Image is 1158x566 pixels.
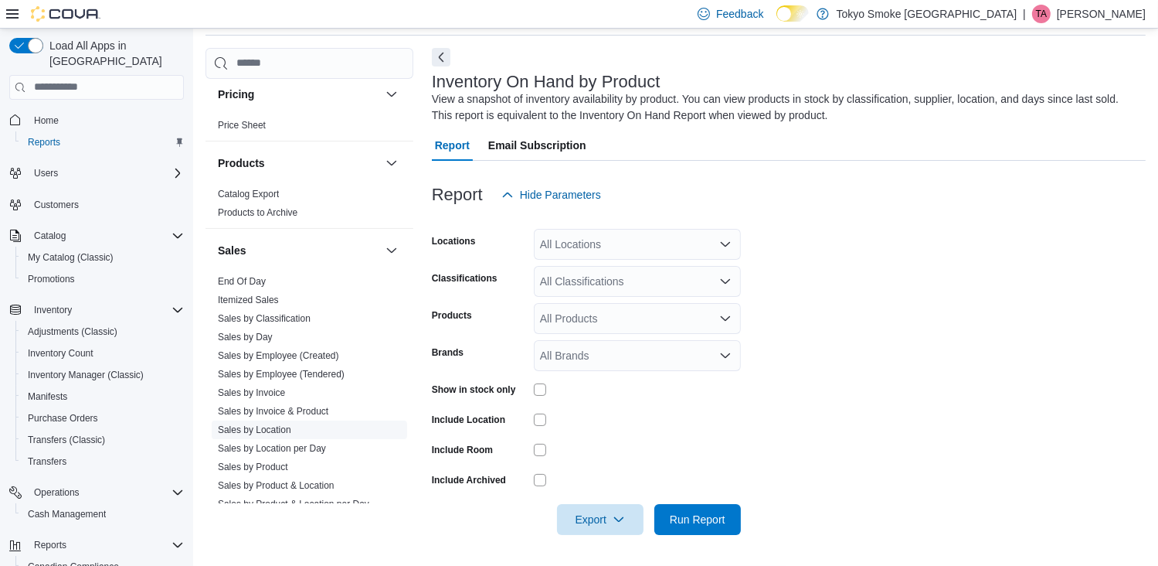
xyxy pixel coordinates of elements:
span: Sales by Classification [218,312,311,325]
a: Sales by Employee (Created) [218,350,339,361]
img: Cova [31,6,100,22]
span: Export [566,504,634,535]
h3: Report [432,186,483,204]
button: Inventory [3,299,190,321]
button: Catalog [28,227,72,245]
a: Adjustments (Classic) [22,322,124,341]
span: Home [28,111,184,130]
span: Purchase Orders [22,409,184,428]
label: Products [432,309,472,322]
button: Reports [28,536,73,554]
a: Cash Management [22,505,112,523]
span: Promotions [22,270,184,288]
button: Users [3,162,190,184]
button: Home [3,109,190,131]
p: Tokyo Smoke [GEOGRAPHIC_DATA] [837,5,1017,23]
a: Sales by Location [218,424,291,435]
button: Cash Management [15,503,190,525]
button: Next [432,48,450,66]
span: Inventory Count [22,344,184,363]
button: Export [557,504,644,535]
button: Sales [382,241,401,260]
a: Products to Archive [218,207,297,218]
input: Dark Mode [776,5,809,22]
span: Operations [34,486,80,499]
span: Catalog [34,230,66,242]
span: Promotions [28,273,75,285]
button: Open list of options [719,312,732,325]
a: Sales by Invoice & Product [218,406,328,417]
a: Sales by Location per Day [218,443,326,454]
button: Hide Parameters [495,179,607,210]
span: Reports [34,539,66,551]
span: Transfers [22,452,184,471]
h3: Sales [218,243,246,258]
span: Transfers [28,455,66,468]
a: Itemized Sales [218,295,279,305]
a: Manifests [22,387,73,406]
button: Run Report [654,504,741,535]
button: Catalog [3,225,190,247]
span: Adjustments (Classic) [28,326,117,338]
a: Sales by Product & Location per Day [218,499,369,510]
span: Reports [22,133,184,152]
a: Price Sheet [218,120,266,131]
button: My Catalog (Classic) [15,247,190,268]
span: Customers [28,195,184,214]
a: Transfers [22,452,73,471]
span: Users [34,167,58,179]
div: Tina Alaouze [1032,5,1051,23]
button: Adjustments (Classic) [15,321,190,343]
button: Inventory Manager (Classic) [15,364,190,386]
button: Manifests [15,386,190,407]
label: Show in stock only [432,384,516,396]
span: Sales by Product & Location [218,479,334,492]
span: Inventory [28,301,184,319]
button: Inventory Count [15,343,190,364]
label: Classifications [432,272,497,285]
span: Operations [28,483,184,502]
button: Products [218,155,379,171]
a: Inventory Manager (Classic) [22,366,150,384]
span: Sales by Invoice [218,387,285,399]
span: Home [34,114,59,127]
button: Users [28,164,64,182]
p: | [1023,5,1026,23]
button: Reports [3,534,190,556]
span: Email Subscription [488,130,586,161]
span: Sales by Location [218,424,291,436]
a: Catalog Export [218,189,279,199]
label: Locations [432,235,476,247]
button: Pricing [382,85,401,104]
span: Customers [34,199,79,211]
span: Products to Archive [218,206,297,219]
button: Purchase Orders [15,407,190,429]
span: Inventory [34,304,72,316]
button: Open list of options [719,238,732,251]
span: Price Sheet [218,119,266,131]
span: End Of Day [218,275,266,288]
button: Operations [28,483,86,502]
span: Cash Management [22,505,184,523]
span: Sales by Product & Location per Day [218,498,369,510]
span: Purchase Orders [28,412,98,424]
span: Reports [28,536,184,554]
span: Sales by Invoice & Product [218,405,328,418]
a: Reports [22,133,66,152]
span: Manifests [28,390,67,403]
a: Home [28,111,65,130]
button: Promotions [15,268,190,290]
span: My Catalog (Classic) [22,248,184,267]
button: Customers [3,193,190,216]
a: Transfers (Classic) [22,431,111,449]
span: Users [28,164,184,182]
a: My Catalog (Classic) [22,248,120,267]
span: Catalog Export [218,188,279,200]
span: Manifests [22,387,184,406]
button: Pricing [218,87,379,102]
span: Sales by Product [218,461,288,473]
button: Operations [3,482,190,503]
div: Sales [205,272,413,538]
span: Sales by Location per Day [218,442,326,455]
